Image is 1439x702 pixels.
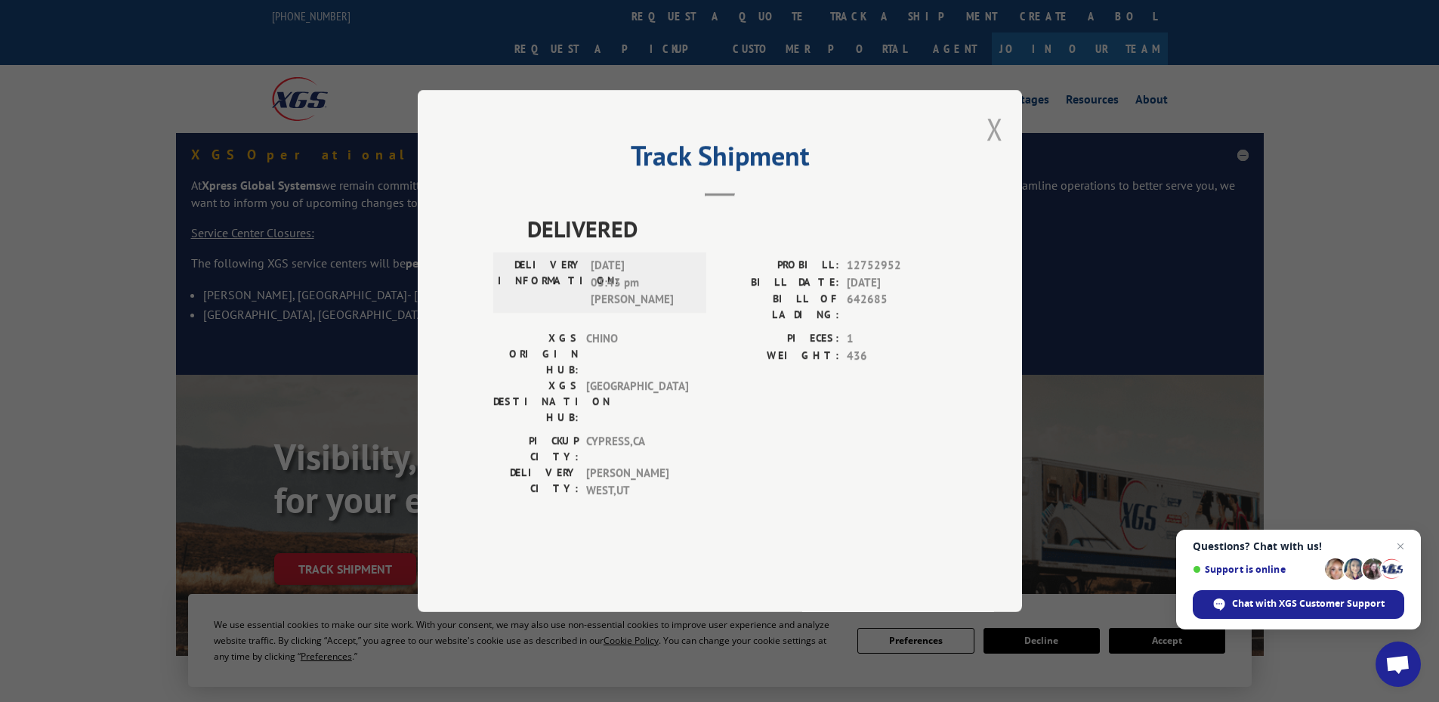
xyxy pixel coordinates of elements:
a: Open chat [1376,642,1421,687]
label: WEIGHT: [720,348,839,365]
label: BILL DATE: [720,274,839,292]
label: XGS DESTINATION HUB: [493,378,579,425]
label: PROBILL: [720,257,839,274]
span: CHINO [586,330,688,378]
label: DELIVERY CITY: [493,465,579,499]
span: [DATE] 03:43 pm [PERSON_NAME] [591,257,693,308]
span: Support is online [1193,564,1320,575]
span: Chat with XGS Customer Support [1232,597,1385,611]
span: 1 [847,330,946,348]
label: PIECES: [720,330,839,348]
label: BILL OF LADING: [720,291,839,323]
button: Close modal [987,109,1003,149]
span: 642685 [847,291,946,323]
span: 12752952 [847,257,946,274]
h2: Track Shipment [493,145,946,174]
span: CYPRESS , CA [586,433,688,465]
label: DELIVERY INFORMATION: [498,257,583,308]
span: Chat with XGS Customer Support [1193,590,1404,619]
span: 436 [847,348,946,365]
label: PICKUP CITY: [493,433,579,465]
span: [DATE] [847,274,946,292]
span: [GEOGRAPHIC_DATA] [586,378,688,425]
span: DELIVERED [527,212,946,246]
span: Questions? Chat with us! [1193,540,1404,552]
span: [PERSON_NAME] WEST , UT [586,465,688,499]
label: XGS ORIGIN HUB: [493,330,579,378]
